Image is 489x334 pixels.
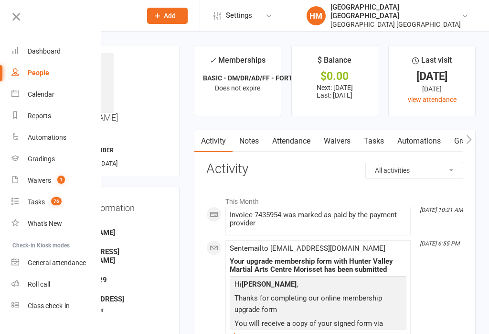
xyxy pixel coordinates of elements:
div: Your upgrade membership form with Hunter Valley Martial Arts Centre Morisset has been submitted [230,257,406,274]
p: Next: [DATE] Last: [DATE] [300,84,370,99]
h3: [PERSON_NAME] [54,53,171,122]
a: Attendance [266,130,317,152]
a: People [11,62,102,84]
div: $ Balance [318,54,351,71]
i: [DATE] 6:55 PM [420,240,459,247]
a: Waivers [317,130,357,152]
button: Add [147,8,188,24]
strong: [PERSON_NAME] [60,228,167,237]
div: Mobile Number [60,267,167,276]
li: This Month [206,191,463,207]
div: Email [60,239,167,248]
div: Address [60,287,167,296]
a: Waivers 1 [11,170,102,191]
strong: BASIC - DM/DR/AD/FF - FORTNIGHTLY [203,74,320,82]
p: Thanks for completing our online membership upgrade form [232,292,404,318]
div: [GEOGRAPHIC_DATA] [GEOGRAPHIC_DATA] [330,3,461,20]
a: Notes [233,130,266,152]
strong: [EMAIL_ADDRESS][DOMAIN_NAME] [60,247,167,265]
a: General attendance kiosk mode [11,252,102,274]
a: Tasks [357,130,391,152]
strong: [PERSON_NAME] [242,280,297,289]
div: HM [307,6,326,25]
div: People [28,69,49,77]
span: Does not expire [215,84,260,92]
div: Memberships [210,54,266,72]
div: $0.00 [300,71,370,81]
div: Dashboard [28,47,61,55]
div: Member Number [60,306,167,315]
p: Hi , [232,278,404,292]
span: Add [164,12,176,20]
a: Calendar [11,84,102,105]
a: Activity [194,130,233,152]
div: [GEOGRAPHIC_DATA] [GEOGRAPHIC_DATA] [330,20,461,29]
a: Gradings [11,148,102,170]
div: Calendar [28,90,54,98]
div: Last visit [412,54,452,71]
div: Owner [60,220,167,229]
div: Date of Birth [60,325,167,334]
a: Reports [11,105,102,127]
a: Tasks 76 [11,191,102,213]
div: Reports [28,112,51,120]
span: 1 [57,176,65,184]
a: Dashboard [11,41,102,62]
a: Roll call [11,274,102,295]
div: Automations [28,134,66,141]
h3: Activity [206,162,463,177]
div: What's New [28,220,62,227]
h3: Contact information [59,200,167,213]
div: Gradings [28,155,55,163]
a: Automations [11,127,102,148]
div: Class check-in [28,302,70,310]
a: Automations [391,130,447,152]
div: [DATE] [397,84,467,94]
i: [DATE] 10:21 AM [420,207,463,213]
span: 76 [51,197,62,205]
i: ✓ [210,56,216,65]
a: Class kiosk mode [11,295,102,317]
div: Tasks [28,198,45,206]
a: view attendance [408,96,457,103]
div: Roll call [28,280,50,288]
strong: [STREET_ADDRESS] [60,295,167,303]
a: What's New [11,213,102,234]
div: Invoice 7435954 was marked as paid by the payment provider [230,211,406,227]
div: General attendance [28,259,86,267]
strong: 0429 020 329 [60,276,167,284]
div: Waivers [28,177,51,184]
span: Settings [226,5,252,26]
span: Sent email to [EMAIL_ADDRESS][DOMAIN_NAME] [230,244,385,253]
div: [DATE] [397,71,467,81]
strong: MOR 1803 [60,314,167,323]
